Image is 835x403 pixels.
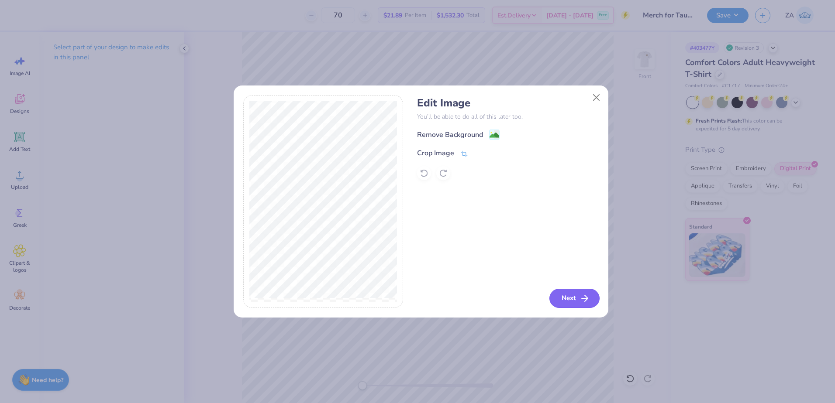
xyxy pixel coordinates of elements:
[588,89,604,106] button: Close
[549,289,600,308] button: Next
[417,130,483,140] div: Remove Background
[417,112,598,121] p: You’ll be able to do all of this later too.
[417,97,598,109] h4: Edit Image
[417,148,454,158] div: Crop Image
